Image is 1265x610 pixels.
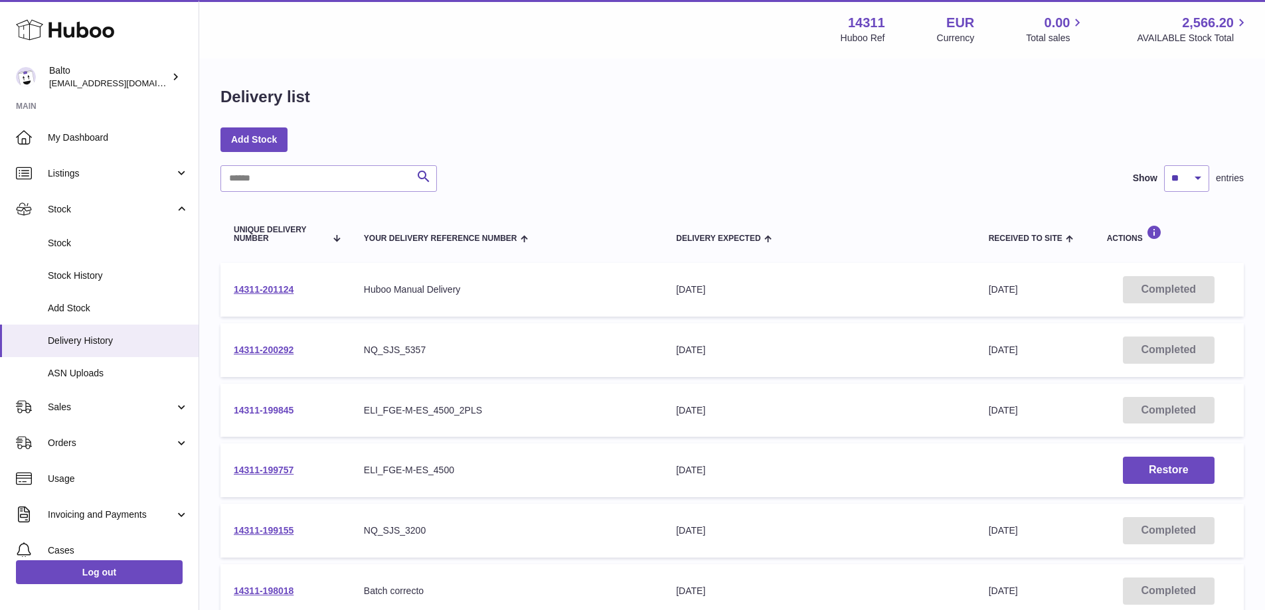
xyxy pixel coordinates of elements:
label: Show [1133,172,1157,185]
a: Add Stock [220,127,288,151]
div: [DATE] [676,585,962,597]
a: Log out [16,560,183,584]
div: ELI_FGE-M-ES_4500_2PLS [364,404,649,417]
span: 2,566.20 [1182,14,1234,32]
strong: EUR [946,14,974,32]
img: ops@balto.fr [16,67,36,87]
span: [DATE] [989,585,1018,596]
div: [DATE] [676,344,962,356]
a: 14311-201124 [234,284,294,295]
a: 14311-199155 [234,525,294,536]
span: Invoicing and Payments [48,508,175,521]
span: Add Stock [48,302,189,315]
div: [DATE] [676,283,962,296]
strong: 14311 [848,14,885,32]
div: [DATE] [676,524,962,537]
a: 2,566.20 AVAILABLE Stock Total [1137,14,1249,44]
span: Received to Site [989,234,1062,243]
span: Unique Delivery Number [234,226,325,243]
span: Your Delivery Reference Number [364,234,517,243]
div: NQ_SJS_5357 [364,344,649,356]
span: [DATE] [989,284,1018,295]
span: [DATE] [989,405,1018,416]
a: 14311-198018 [234,585,294,596]
span: Delivery History [48,335,189,347]
div: Balto [49,64,169,90]
span: Stock [48,203,175,216]
div: [DATE] [676,404,962,417]
span: [DATE] [989,344,1018,355]
div: Huboo Manual Delivery [364,283,649,296]
span: My Dashboard [48,131,189,144]
span: Orders [48,437,175,449]
span: [DATE] [989,525,1018,536]
span: Stock [48,237,189,250]
span: [EMAIL_ADDRESS][DOMAIN_NAME] [49,78,195,88]
div: [DATE] [676,464,962,477]
span: 0.00 [1045,14,1070,32]
span: ASN Uploads [48,367,189,380]
button: Restore [1123,457,1215,484]
span: Total sales [1026,32,1085,44]
div: Huboo Ref [841,32,885,44]
span: Usage [48,473,189,485]
span: Listings [48,167,175,180]
span: Sales [48,401,175,414]
span: Cases [48,544,189,557]
div: NQ_SJS_3200 [364,524,649,537]
a: 14311-199845 [234,405,294,416]
div: ELI_FGE-M-ES_4500 [364,464,649,477]
span: Delivery Expected [676,234,760,243]
div: Currency [937,32,975,44]
a: 14311-199757 [234,465,294,475]
span: entries [1216,172,1244,185]
h1: Delivery list [220,86,310,108]
span: AVAILABLE Stock Total [1137,32,1249,44]
a: 14311-200292 [234,344,294,355]
span: Stock History [48,269,189,282]
div: Actions [1107,225,1230,243]
div: Batch correcto [364,585,649,597]
a: 0.00 Total sales [1026,14,1085,44]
